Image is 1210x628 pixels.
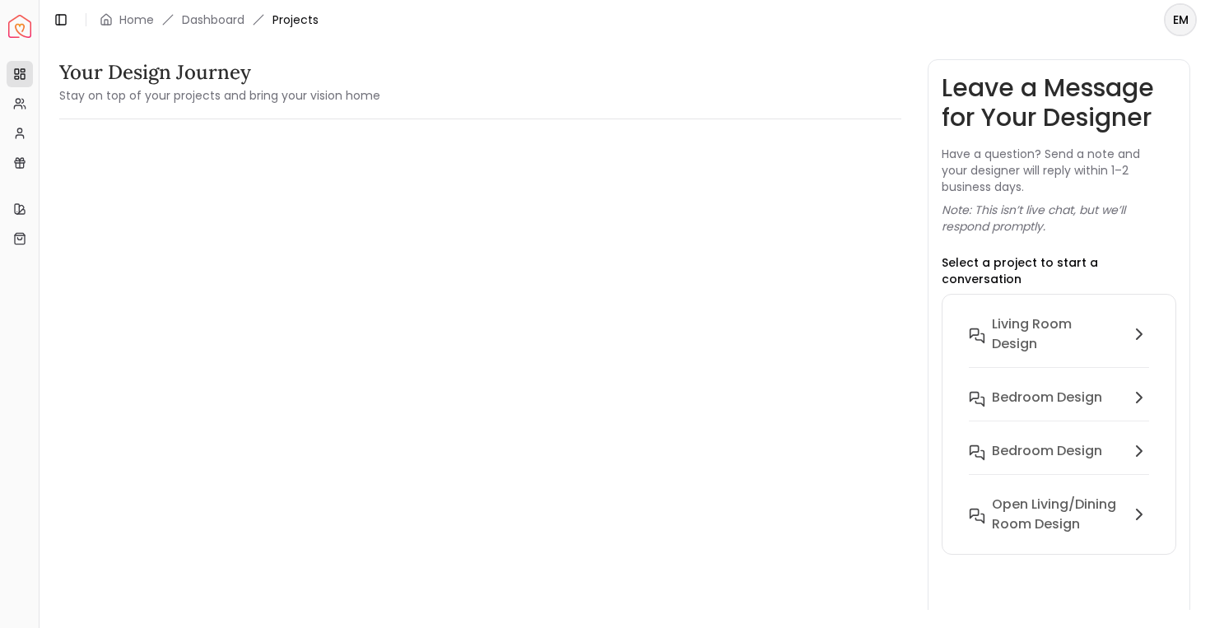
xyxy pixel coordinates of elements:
[942,254,1177,287] p: Select a project to start a conversation
[956,381,1163,435] button: Bedroom design
[956,308,1163,381] button: Living Room design
[8,15,31,38] a: Spacejoy
[992,388,1102,407] h6: Bedroom design
[942,73,1177,133] h3: Leave a Message for Your Designer
[100,12,319,28] nav: breadcrumb
[992,314,1101,354] h6: Living Room design
[942,146,1177,195] p: Have a question? Send a note and your designer will reply within 1–2 business days.
[1166,5,1195,35] span: EM
[59,87,380,104] small: Stay on top of your projects and bring your vision home
[942,202,1177,235] p: Note: This isn’t live chat, but we’ll respond promptly.
[992,495,1124,534] h6: Open Living/Dining Room Design
[956,488,1163,541] button: Open Living/Dining Room Design
[956,435,1163,488] button: Bedroom Design
[182,12,244,28] a: Dashboard
[119,12,154,28] a: Home
[8,15,31,38] img: Spacejoy Logo
[992,441,1102,461] h6: Bedroom Design
[59,59,380,86] h3: Your Design Journey
[272,12,319,28] span: Projects
[1164,3,1197,36] button: EM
